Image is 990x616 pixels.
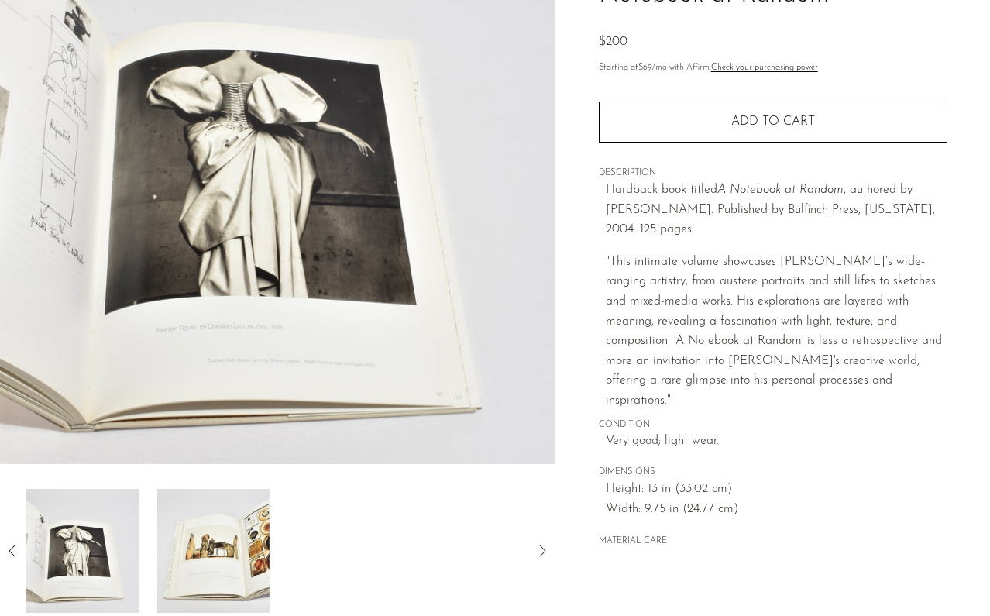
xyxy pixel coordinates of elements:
[731,115,815,128] span: Add to cart
[638,64,652,72] span: $69
[711,64,818,72] a: Check your purchasing power - Learn more about Affirm Financing (opens in modal)
[599,536,667,548] button: MATERIAL CARE
[157,489,270,613] img: Irving Penn: A Notebook at Random
[717,184,844,196] em: A Notebook at Random
[26,489,139,613] img: Irving Penn: A Notebook at Random
[606,500,947,520] span: Width: 9.75 in (24.77 cm)
[606,480,947,500] span: Height: 13 in (33.02 cm)
[599,418,947,432] span: CONDITION
[599,167,947,181] span: DESCRIPTION
[606,432,947,452] span: Very good; light wear.
[599,102,947,142] button: Add to cart
[599,61,947,75] p: Starting at /mo with Affirm.
[599,36,627,48] span: $200
[599,466,947,480] span: DIMENSIONS
[606,181,947,240] p: Hardback book titled , authored by [PERSON_NAME]. Published by Bulfinch Press, [US_STATE], 2004. ...
[606,253,947,411] p: "This intimate volume showcases [PERSON_NAME]’s wide-ranging artistry, from austere portraits and...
